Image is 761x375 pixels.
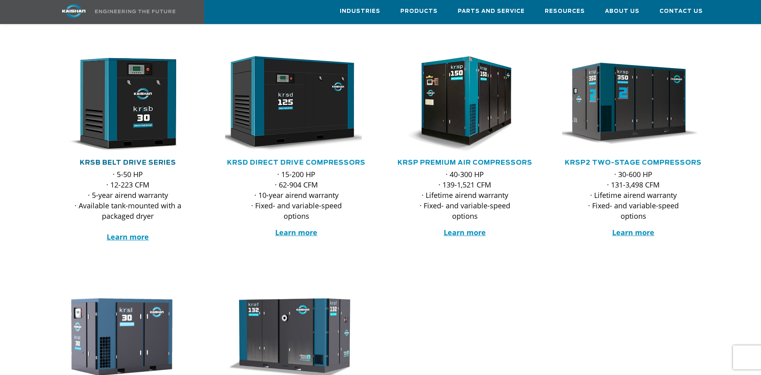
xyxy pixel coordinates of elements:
span: Parts and Service [458,7,525,16]
a: KRSB Belt Drive Series [80,159,176,166]
p: · 40-300 HP · 139-1,521 CFM · Lifetime airend warranty · Fixed- and variable-speed options [410,169,520,221]
div: krsp150 [394,56,536,152]
a: Resources [545,0,585,22]
a: KRSP Premium Air Compressors [398,159,532,166]
img: krsp350 [556,56,699,152]
img: krsb30 [51,56,193,152]
a: Learn more [444,228,486,237]
div: krsb30 [57,56,199,152]
span: Resources [545,7,585,16]
span: About Us [605,7,639,16]
a: Learn more [612,228,654,237]
a: Learn more [107,232,149,242]
img: krsd125 [219,56,362,152]
img: krsp150 [388,56,530,152]
a: Products [400,0,438,22]
p: · 30-600 HP · 131-3,498 CFM · Lifetime airend warranty · Fixed- and variable-speed options [578,169,689,221]
p: · 5-50 HP · 12-223 CFM · 5-year airend warranty · Available tank-mounted with a packaged dryer [73,169,183,242]
img: kaishan logo [44,4,104,18]
a: Industries [340,0,380,22]
span: Contact Us [660,7,703,16]
a: Parts and Service [458,0,525,22]
p: · 15-200 HP · 62-904 CFM · 10-year airend warranty · Fixed- and variable-speed options [241,169,352,221]
div: krsd125 [225,56,368,152]
a: KRSD Direct Drive Compressors [227,159,365,166]
a: Contact Us [660,0,703,22]
div: krsp350 [562,56,705,152]
span: Industries [340,7,380,16]
a: KRSP2 Two-Stage Compressors [565,159,702,166]
span: Products [400,7,438,16]
a: Learn more [275,228,317,237]
img: Engineering the future [95,10,175,13]
a: About Us [605,0,639,22]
